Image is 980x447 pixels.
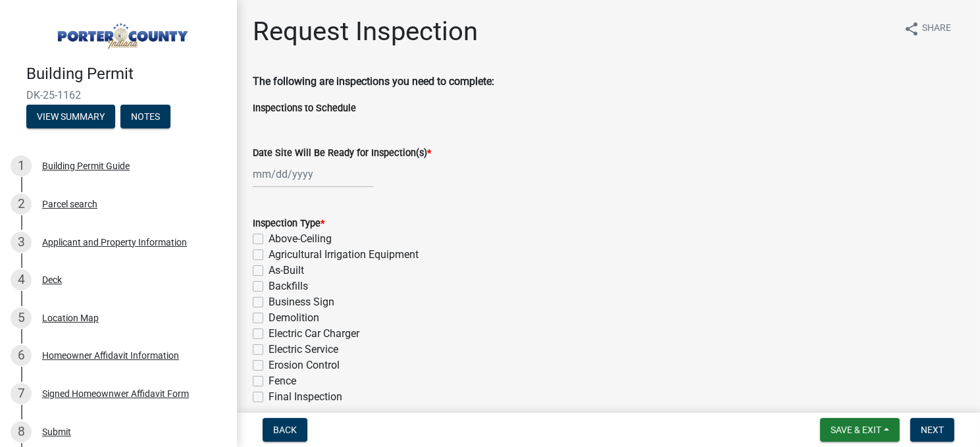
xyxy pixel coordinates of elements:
div: Submit [42,427,71,436]
button: shareShare [893,16,962,41]
img: Porter County, Indiana [26,14,216,51]
div: 7 [11,383,32,404]
label: Demolition [269,310,319,326]
label: As-Built [269,263,304,278]
div: Parcel search [42,199,97,209]
button: View Summary [26,105,115,128]
h1: Request Inspection [253,16,478,47]
button: Save & Exit [820,418,900,442]
wm-modal-confirm: Summary [26,112,115,122]
span: Back [273,425,297,435]
input: mm/dd/yyyy [253,161,373,188]
div: Homeowner Affidavit Information [42,351,179,360]
label: Agricultural Irrigation Equipment [269,247,419,263]
span: Save & Exit [831,425,881,435]
div: Signed Homeownwer Affidavit Form [42,389,189,398]
div: Location Map [42,313,99,323]
button: Back [263,418,307,442]
label: Final Inspection [269,389,342,405]
label: Footing [269,405,304,421]
button: Next [910,418,954,442]
label: Erosion Control [269,357,340,373]
span: Share [922,21,951,37]
div: 2 [11,194,32,215]
div: Deck [42,275,62,284]
label: Above-Ceiling [269,231,332,247]
wm-modal-confirm: Notes [120,112,170,122]
div: 8 [11,421,32,442]
label: Electric Service [269,342,338,357]
div: 5 [11,307,32,329]
label: Fence [269,373,296,389]
div: 3 [11,232,32,253]
label: Inspection Type [253,219,324,228]
span: DK-25-1162 [26,89,211,101]
strong: The following are inspections you need to complete: [253,75,494,88]
div: Building Permit Guide [42,161,130,171]
label: Electric Car Charger [269,326,359,342]
button: Notes [120,105,170,128]
div: 6 [11,345,32,366]
i: share [904,21,919,37]
label: Business Sign [269,294,334,310]
label: Date Site Will Be Ready for Inspection(s) [253,149,431,158]
h4: Building Permit [26,65,226,84]
label: Inspections to Schedule [253,104,356,113]
div: Applicant and Property Information [42,238,187,247]
div: 4 [11,269,32,290]
span: Next [921,425,944,435]
div: 1 [11,155,32,176]
label: Backfills [269,278,308,294]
